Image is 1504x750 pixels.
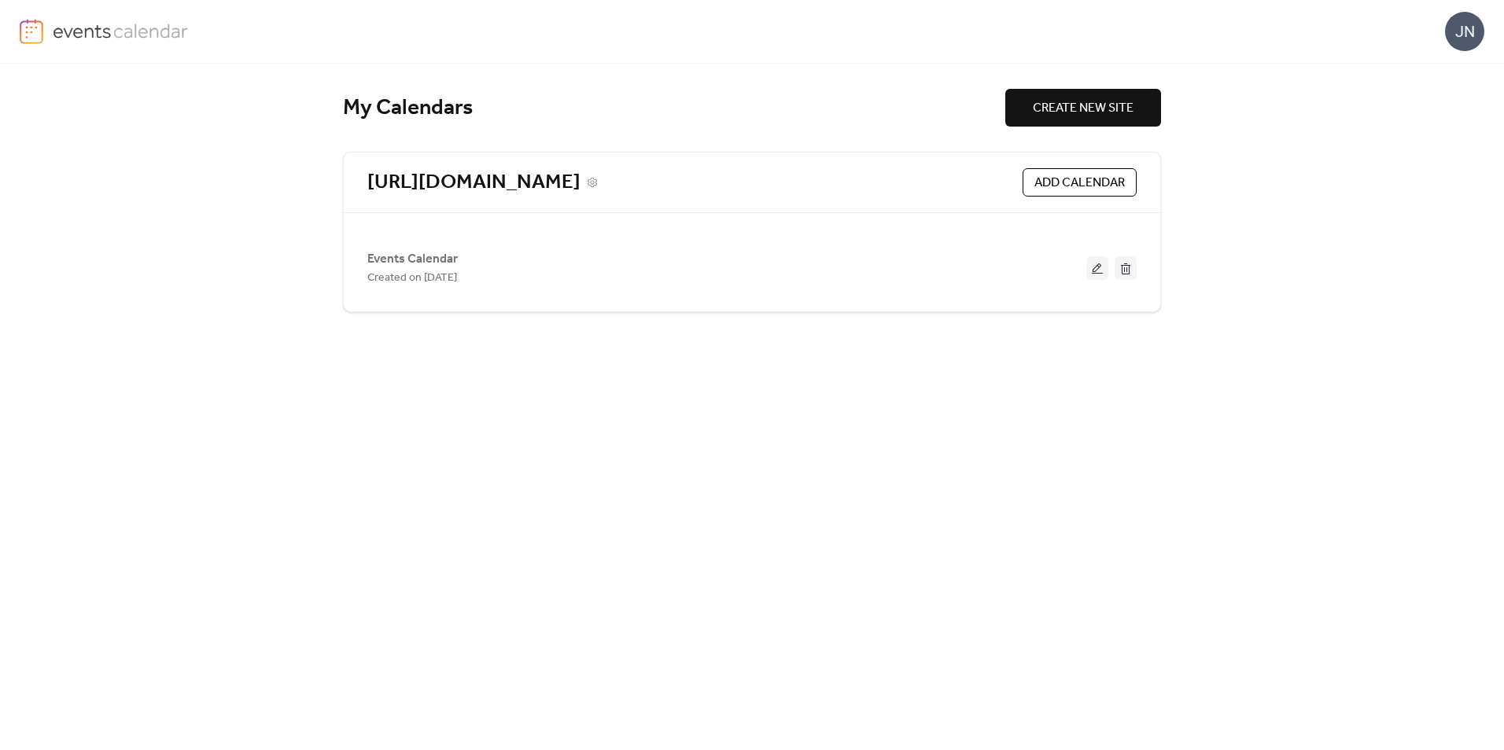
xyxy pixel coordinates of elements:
span: CREATE NEW SITE [1033,99,1134,118]
div: My Calendars [343,94,1005,122]
span: ADD CALENDAR [1034,174,1125,193]
span: Created on [DATE] [367,269,457,288]
div: JN [1445,12,1484,51]
button: CREATE NEW SITE [1005,89,1161,127]
img: logo [20,19,43,44]
span: Events Calendar [367,250,458,269]
img: logo-type [53,19,189,42]
button: ADD CALENDAR [1023,168,1137,197]
a: Events Calendar [367,255,458,263]
a: [URL][DOMAIN_NAME] [367,170,581,196]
